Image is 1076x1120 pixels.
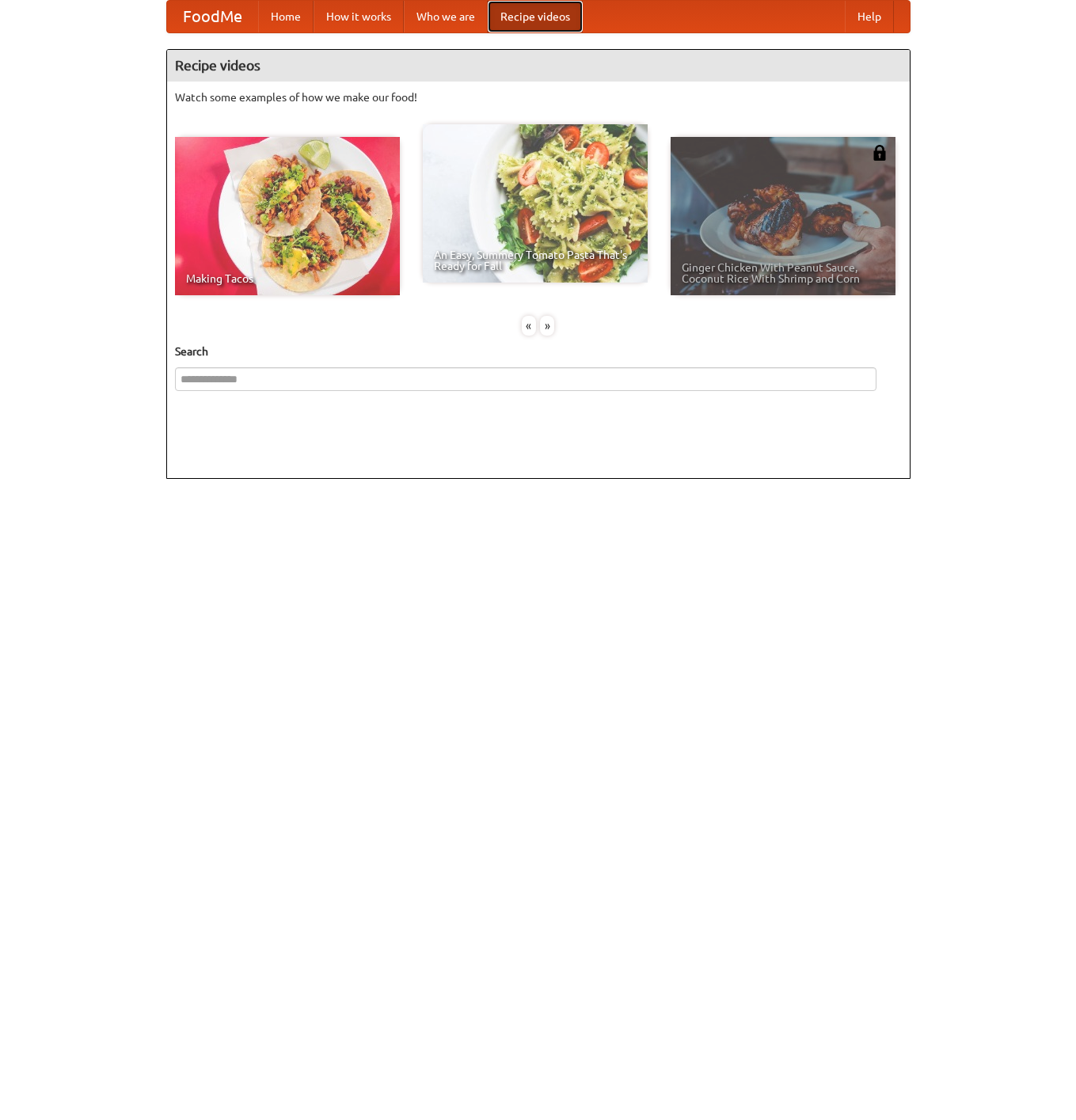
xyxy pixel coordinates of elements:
h4: Recipe videos [167,50,910,82]
a: Recipe videos [488,1,583,32]
div: « [522,316,536,336]
p: Watch some examples of how we make our food! [175,89,902,105]
a: An Easy, Summery Tomato Pasta That's Ready for Fall [423,124,648,283]
div: » [540,316,554,336]
a: Home [258,1,314,32]
img: 483408.png [872,145,888,161]
a: Who we are [404,1,488,32]
a: FoodMe [167,1,258,32]
a: Making Tacos [175,137,400,295]
a: How it works [314,1,404,32]
span: An Easy, Summery Tomato Pasta That's Ready for Fall [434,249,637,271]
a: Help [845,1,894,32]
span: Making Tacos [186,273,389,284]
h5: Search [175,344,902,359]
